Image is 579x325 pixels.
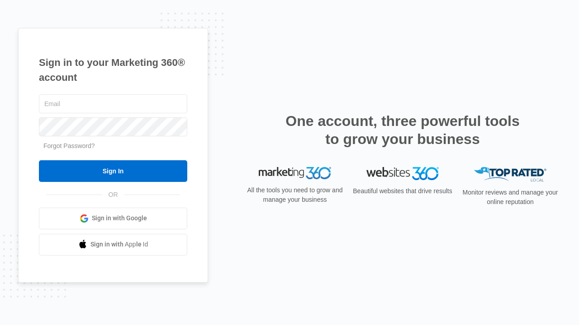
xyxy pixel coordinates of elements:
[92,214,147,223] span: Sign in with Google
[474,167,546,182] img: Top Rated Local
[39,208,187,229] a: Sign in with Google
[39,94,187,113] input: Email
[102,190,124,200] span: OR
[460,188,561,207] p: Monitor reviews and manage your online reputation
[39,160,187,182] input: Sign In
[90,240,148,249] span: Sign in with Apple Id
[244,186,346,204] p: All the tools you need to grow and manage your business
[259,167,331,180] img: Marketing 360
[39,55,187,85] h1: Sign in to your Marketing 360® account
[283,112,522,148] h2: One account, three powerful tools to grow your business
[366,167,439,180] img: Websites 360
[352,186,453,196] p: Beautiful websites that drive results
[39,234,187,255] a: Sign in with Apple Id
[43,142,95,149] a: Forgot Password?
